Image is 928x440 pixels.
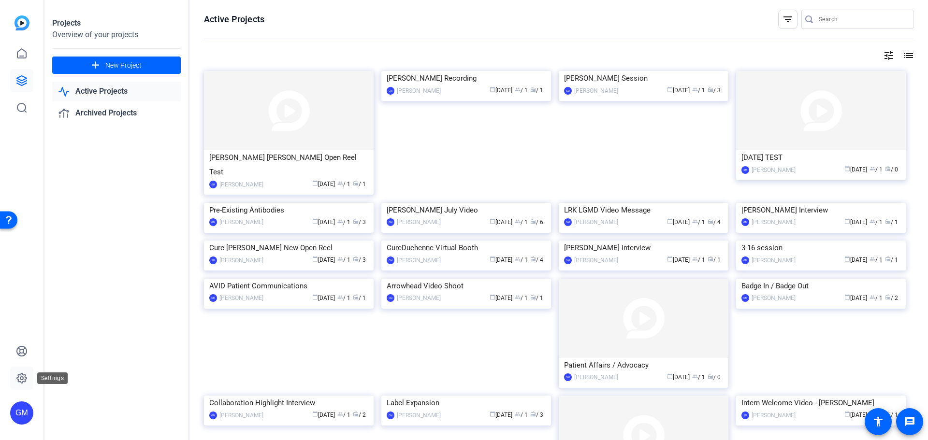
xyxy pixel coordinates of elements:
span: radio [885,256,891,262]
a: Archived Projects [52,103,181,123]
span: [DATE] [312,295,335,301]
span: [DATE] [490,219,512,226]
span: radio [530,256,536,262]
span: calendar_today [844,166,850,171]
span: [DATE] [312,412,335,418]
span: radio [353,294,359,300]
span: group [337,218,343,224]
span: calendar_today [312,218,318,224]
div: Overview of your projects [52,29,181,41]
div: 3-16 session [741,241,900,255]
div: SM [564,87,572,95]
span: calendar_today [844,256,850,262]
div: [PERSON_NAME] [219,180,263,189]
span: group [870,256,875,262]
h1: Active Projects [204,14,264,25]
span: / 1 [692,374,705,381]
span: group [870,294,875,300]
span: group [870,166,875,171]
span: / 4 [708,219,721,226]
div: GM [209,412,217,419]
span: radio [708,86,713,92]
span: New Project [105,60,142,71]
div: [PERSON_NAME] Interview [741,203,900,217]
div: GM [564,218,572,226]
mat-icon: filter_list [782,14,794,25]
span: calendar_today [667,373,673,379]
div: SM [209,181,217,188]
span: group [337,294,343,300]
div: GM [741,218,749,226]
span: / 1 [337,256,350,263]
span: calendar_today [312,294,318,300]
span: [DATE] [312,181,335,187]
div: [PERSON_NAME] [PERSON_NAME] Open Reel Test [209,150,368,179]
div: GM [564,373,572,381]
span: radio [530,411,536,417]
span: / 1 [515,412,528,418]
span: group [337,256,343,262]
span: [DATE] [844,412,867,418]
span: calendar_today [844,218,850,224]
span: / 1 [708,256,721,263]
div: [PERSON_NAME] [574,372,618,382]
div: GM [387,256,394,264]
img: blue-gradient.svg [14,15,29,30]
span: / 1 [692,87,705,94]
span: / 3 [708,87,721,94]
div: [PERSON_NAME] [752,293,796,303]
span: / 3 [530,412,543,418]
div: LRK LGMD Video Message [564,203,723,217]
div: GM [209,218,217,226]
span: radio [885,166,891,171]
span: group [515,411,521,417]
span: group [515,256,521,262]
span: [DATE] [667,256,690,263]
span: / 1 [870,219,883,226]
span: group [337,411,343,417]
span: / 1 [885,256,898,263]
div: [PERSON_NAME] [219,255,263,265]
span: / 1 [530,87,543,94]
span: group [337,180,343,186]
a: Active Projects [52,82,181,101]
span: calendar_today [490,256,495,262]
span: / 1 [515,295,528,301]
div: GM [387,412,394,419]
span: / 1 [870,256,883,263]
div: GM [10,401,33,425]
span: [DATE] [490,412,512,418]
div: GM [387,87,394,95]
span: / 3 [353,219,366,226]
span: / 3 [353,256,366,263]
span: / 4 [530,256,543,263]
span: radio [353,411,359,417]
span: group [515,86,521,92]
div: [PERSON_NAME] [574,255,618,265]
span: / 1 [530,295,543,301]
div: [PERSON_NAME] Recording [387,71,546,85]
span: [DATE] [312,256,335,263]
span: calendar_today [844,294,850,300]
div: CureDuchenne Virtual Booth [387,241,546,255]
span: / 2 [353,412,366,418]
div: Settings [37,372,68,384]
mat-icon: add [89,59,101,71]
span: / 1 [337,181,350,187]
span: [DATE] [667,87,690,94]
mat-icon: accessibility [872,416,884,427]
div: [PERSON_NAME] [752,165,796,175]
button: New Project [52,57,181,74]
span: radio [708,218,713,224]
span: radio [885,218,891,224]
div: GM [209,294,217,302]
span: calendar_today [490,294,495,300]
div: Intern Welcome Video - [PERSON_NAME] [741,396,900,410]
div: Badge In / Badge Out [741,279,900,293]
div: [PERSON_NAME] Session [564,71,723,85]
div: [PERSON_NAME] [397,255,441,265]
span: / 1 [337,295,350,301]
span: group [692,373,698,379]
span: radio [885,294,891,300]
div: Cure [PERSON_NAME] New Open Reel [209,241,368,255]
